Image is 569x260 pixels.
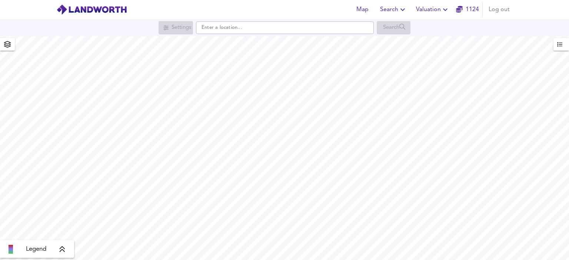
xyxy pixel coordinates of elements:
[380,4,407,15] span: Search
[350,2,374,17] button: Map
[489,4,510,15] span: Log out
[377,21,410,34] div: Search for a location first or explore the map
[416,4,450,15] span: Valuation
[377,2,410,17] button: Search
[456,2,479,17] button: 1124
[196,21,374,34] input: Enter a location...
[413,2,453,17] button: Valuation
[26,245,46,254] span: Legend
[56,4,127,15] img: logo
[456,4,479,15] a: 1124
[486,2,513,17] button: Log out
[159,21,193,34] div: Search for a location first or explore the map
[353,4,371,15] span: Map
